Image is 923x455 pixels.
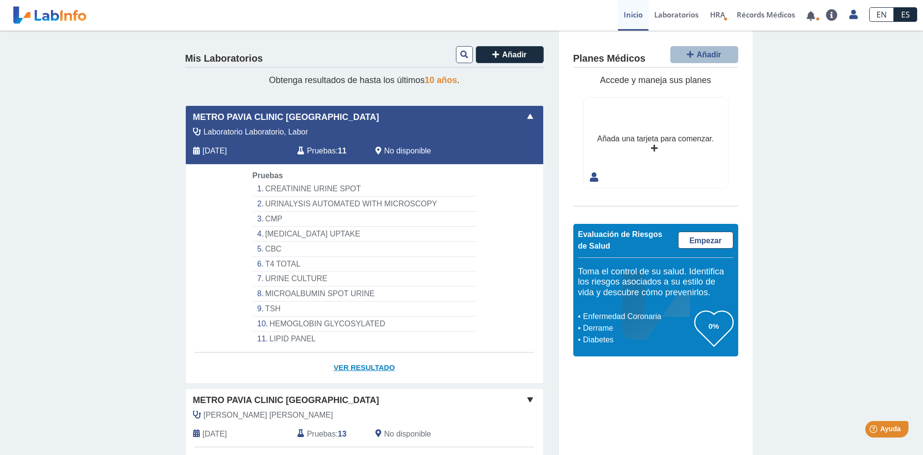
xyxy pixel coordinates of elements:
[384,145,431,157] span: No disponible
[689,236,722,245] span: Empezar
[252,317,476,332] li: HEMOGLOBIN GLYCOSYLATED
[204,126,308,138] span: Laboratorio Laboratorio, Labor
[193,111,379,124] span: Metro Pavia Clinic [GEOGRAPHIC_DATA]
[581,322,695,334] li: Derrame
[252,197,476,212] li: URINALYSIS AUTOMATED WITH MICROSCOPY
[678,232,733,249] a: Empezar
[269,75,459,85] span: Obtenga resultados de hasta los últimos .
[204,409,333,421] span: Ramos Ortiz, Marily
[186,353,543,383] a: Ver Resultado
[203,428,227,440] span: 2025-01-13
[290,145,368,157] div: :
[252,227,476,242] li: [MEDICAL_DATA] UPTAKE
[837,417,912,444] iframe: Help widget launcher
[581,311,695,322] li: Enfermedad Coronaria
[307,145,336,157] span: Pruebas
[252,212,476,227] li: CMP
[578,230,663,250] span: Evaluación de Riesgos de Salud
[252,286,476,302] li: MICROALBUMIN SPOT URINE
[338,430,347,438] b: 13
[573,53,646,65] h4: Planes Médicos
[710,10,725,19] span: HRA
[252,302,476,317] li: TSH
[670,46,738,63] button: Añadir
[476,46,544,63] button: Añadir
[696,51,721,59] span: Añadir
[425,75,457,85] span: 10 años
[695,320,733,332] h3: 0%
[338,147,347,155] b: 11
[252,271,476,286] li: URINE CULTURE
[597,133,713,145] div: Añada una tarjeta para comenzar.
[578,267,733,298] h5: Toma el control de su salud. Identifica los riesgos asociados a su estilo de vida y descubre cómo...
[252,171,283,180] span: Pruebas
[869,7,894,22] a: EN
[290,428,368,440] div: :
[307,428,336,440] span: Pruebas
[193,394,379,407] span: Metro Pavia Clinic [GEOGRAPHIC_DATA]
[581,334,695,346] li: Diabetes
[384,428,431,440] span: No disponible
[600,75,711,85] span: Accede y maneja sus planes
[252,332,476,346] li: LIPID PANEL
[185,53,263,65] h4: Mis Laboratorios
[502,51,527,59] span: Añadir
[203,145,227,157] span: 2025-09-10
[252,257,476,272] li: T4 TOTAL
[252,242,476,257] li: CBC
[252,182,476,197] li: CREATININE URINE SPOT
[894,7,917,22] a: ES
